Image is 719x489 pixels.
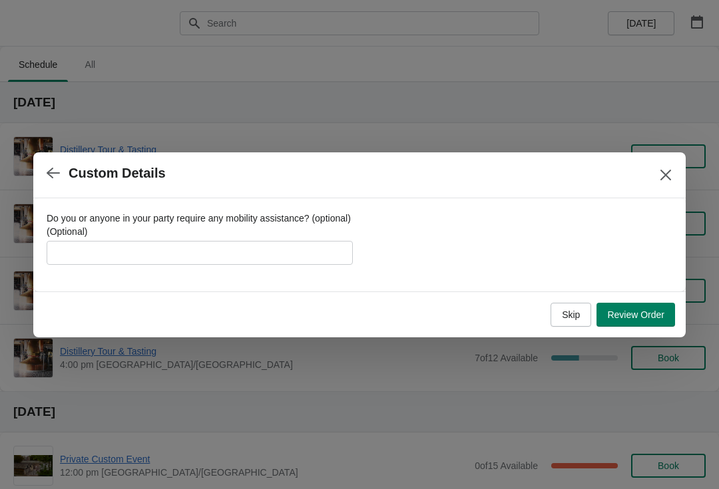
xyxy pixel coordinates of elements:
[47,212,353,238] label: Do you or anyone in your party require any mobility assistance? (optional) (Optional)
[551,303,591,327] button: Skip
[607,309,664,320] span: Review Order
[69,166,166,181] h2: Custom Details
[654,163,678,187] button: Close
[562,309,580,320] span: Skip
[597,303,675,327] button: Review Order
